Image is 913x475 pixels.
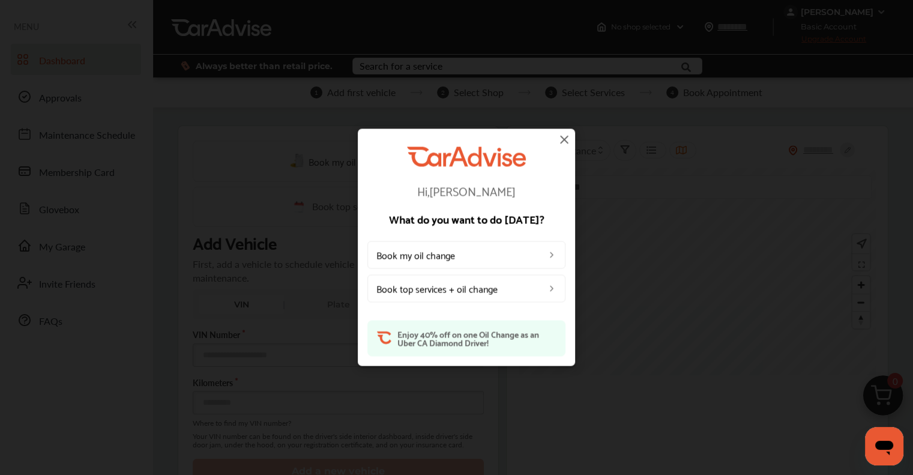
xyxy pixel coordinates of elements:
[367,213,565,224] p: What do you want to do [DATE]?
[367,184,565,196] p: Hi, [PERSON_NAME]
[547,283,556,293] img: left_arrow_icon.0f472efe.svg
[397,330,556,346] p: Enjoy 40% off on one Oil Change as an Uber CA Diamond Driver!
[367,274,565,302] a: Book top services + oil change
[407,147,526,166] img: CarAdvise Logo
[367,241,565,268] a: Book my oil change
[377,330,391,345] img: ca-orange-short.08083ad2.svg
[865,427,903,465] iframe: Button to launch messaging window
[547,250,556,259] img: left_arrow_icon.0f472efe.svg
[557,132,571,147] img: close-icon.a004319c.svg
